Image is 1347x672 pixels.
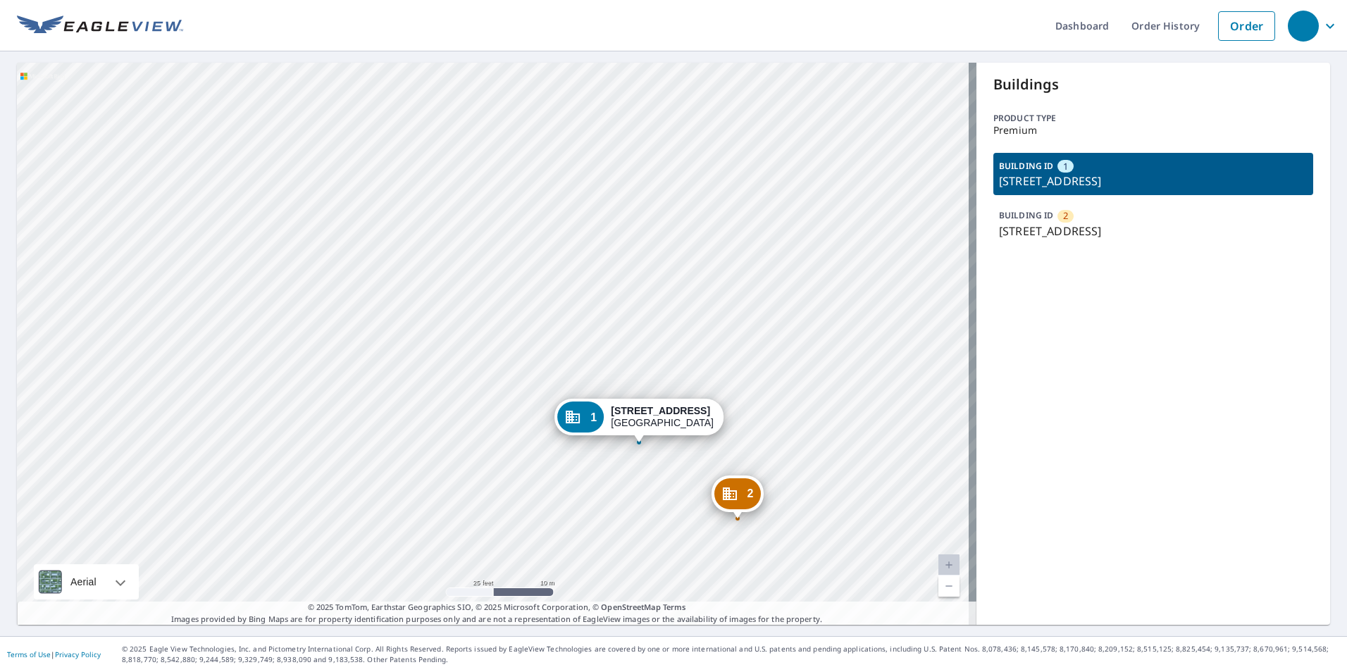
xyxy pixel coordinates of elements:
[712,475,764,519] div: Dropped pin, building 2, Commercial property, 9601 Red Bud Tree Ln Saint Louis, MO 63122
[999,209,1053,221] p: BUILDING ID
[34,564,139,599] div: Aerial
[601,602,660,612] a: OpenStreetMap
[55,649,101,659] a: Privacy Policy
[999,160,1053,172] p: BUILDING ID
[308,602,686,614] span: © 2025 TomTom, Earthstar Geographics SIO, © 2025 Microsoft Corporation, ©
[17,15,183,37] img: EV Logo
[747,488,754,499] span: 2
[993,125,1313,136] p: Premium
[7,649,51,659] a: Terms of Use
[611,405,710,416] strong: [STREET_ADDRESS]
[999,173,1308,189] p: [STREET_ADDRESS]
[17,602,976,625] p: Images provided by Bing Maps are for property identification purposes only and are not a represen...
[938,554,960,575] a: Current Level 20, Zoom In Disabled
[993,74,1313,95] p: Buildings
[1063,209,1068,223] span: 2
[663,602,686,612] a: Terms
[611,405,714,429] div: [GEOGRAPHIC_DATA]
[66,564,101,599] div: Aerial
[122,644,1340,665] p: © 2025 Eagle View Technologies, Inc. and Pictometry International Corp. All Rights Reserved. Repo...
[7,650,101,659] p: |
[590,412,597,423] span: 1
[1063,160,1068,173] span: 1
[993,112,1313,125] p: Product type
[1218,11,1275,41] a: Order
[999,223,1308,239] p: [STREET_ADDRESS]
[938,575,960,597] a: Current Level 20, Zoom Out
[554,399,724,442] div: Dropped pin, building 1, Commercial property, 9609 Red Bud Tree Ln Saint Louis, MO 63122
